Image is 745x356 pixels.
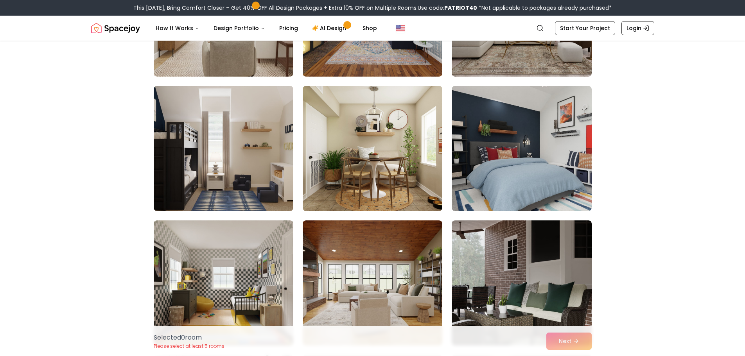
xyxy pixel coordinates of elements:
p: Selected 0 room [154,333,224,342]
img: United States [396,23,405,33]
img: Room room-53 [299,83,446,214]
div: This [DATE], Bring Comfort Closer – Get 40% OFF All Design Packages + Extra 10% OFF on Multiple R... [133,4,612,12]
button: Design Portfolio [207,20,271,36]
button: How It Works [149,20,206,36]
a: Shop [356,20,383,36]
a: Start Your Project [555,21,615,35]
span: *Not applicable to packages already purchased* [477,4,612,12]
img: Room room-56 [303,220,442,345]
b: PATRIOT40 [444,4,477,12]
nav: Main [149,20,383,36]
p: Please select at least 5 rooms [154,343,224,349]
a: Login [621,21,654,35]
span: Use code: [418,4,477,12]
nav: Global [91,16,654,41]
a: Spacejoy [91,20,140,36]
a: Pricing [273,20,304,36]
a: AI Design [306,20,355,36]
img: Room room-54 [452,86,591,211]
img: Room room-57 [452,220,591,345]
img: Room room-55 [154,220,293,345]
img: Room room-52 [154,86,293,211]
img: Spacejoy Logo [91,20,140,36]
